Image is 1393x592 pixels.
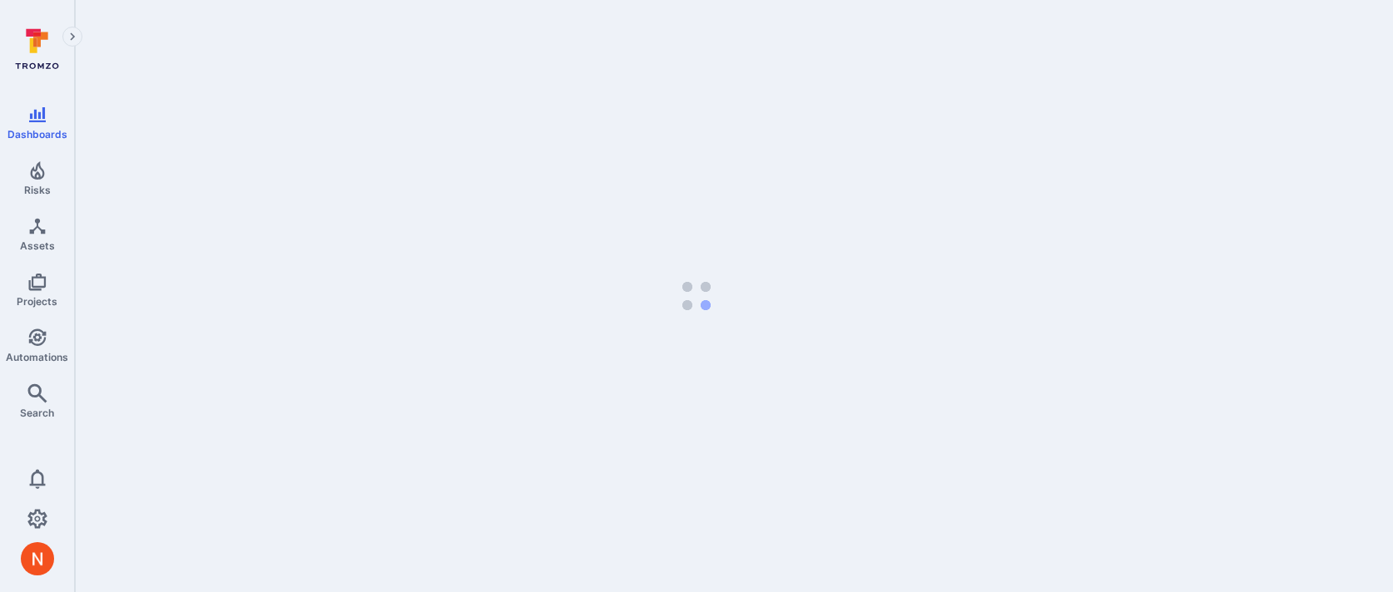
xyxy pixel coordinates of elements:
span: Projects [17,295,57,308]
img: ACg8ocIprwjrgDQnDsNSk9Ghn5p5-B8DpAKWoJ5Gi9syOE4K59tr4Q=s96-c [21,542,54,575]
div: Neeren Patki [21,542,54,575]
i: Expand navigation menu [67,30,78,44]
span: Risks [24,184,51,196]
span: Assets [20,239,55,252]
button: Expand navigation menu [62,27,82,47]
span: Automations [6,351,68,363]
span: Search [20,407,54,419]
span: Dashboards [7,128,67,141]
